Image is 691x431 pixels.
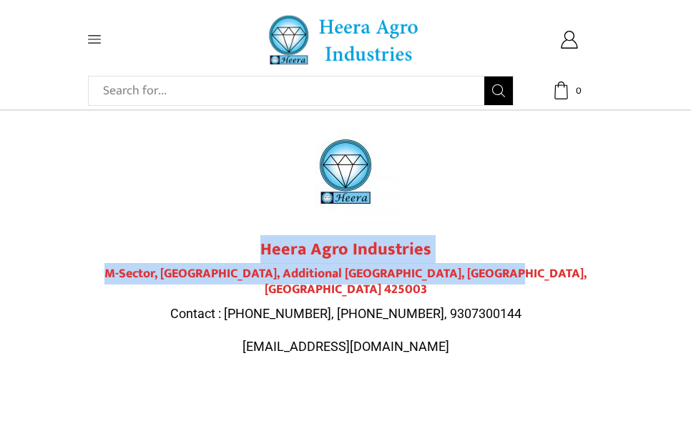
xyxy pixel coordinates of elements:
[535,81,603,99] a: 0
[484,76,513,105] button: Search button
[242,339,449,354] span: [EMAIL_ADDRESS][DOMAIN_NAME]
[571,84,585,98] span: 0
[260,235,431,264] strong: Heera Agro Industries
[96,76,484,105] input: Search for...
[292,118,399,225] img: heera-logo-1000
[170,306,521,321] span: Contact : [PHONE_NUMBER], [PHONE_NUMBER], 9307300144
[95,267,596,297] h4: M-Sector, [GEOGRAPHIC_DATA], Additional [GEOGRAPHIC_DATA], [GEOGRAPHIC_DATA], [GEOGRAPHIC_DATA] 4...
